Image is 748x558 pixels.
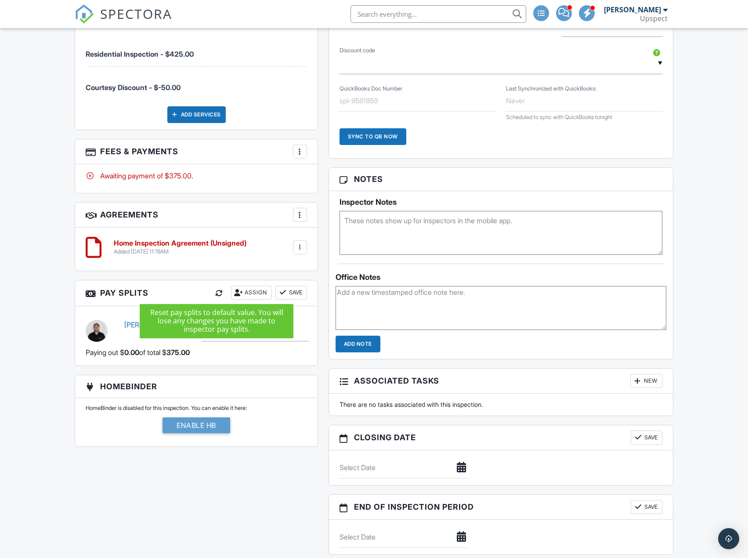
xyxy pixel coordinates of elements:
input: Select Date [340,457,468,478]
h6: Home Inspection Agreement (Unsigned) [114,239,246,247]
input: Search everything... [351,5,526,23]
h3: Pay Splits [75,280,318,306]
li: Service: Residential Inspection [86,33,307,66]
div: Upspect [640,14,668,23]
span: SPECTORA [100,4,172,23]
a: [PERSON_NAME] [124,320,187,329]
div: $ [200,323,206,338]
span: 0.00 [124,348,139,357]
a: SPECTORA [75,12,172,30]
li: Manual fee: Courtesy Discount [86,67,307,99]
span: Courtesy Discount - $-50.00 [86,83,181,92]
span: Closing date [354,431,416,443]
div: Added [DATE] 11:19AM [114,248,246,255]
div: Sync to QB Now [340,128,406,145]
div: Add Services [167,106,226,123]
label: Discount code [340,47,375,54]
span: End of Inspection Period [354,501,474,513]
div: Office Notes [336,273,666,282]
span: Residential Inspection - $425.00 [86,50,194,58]
h3: HomeBinder [75,375,318,398]
div: Open Intercom Messenger [718,528,739,549]
input: Select Date [340,526,468,548]
button: Save [275,286,307,300]
label: Amount [202,315,221,322]
div: There are no tasks associated with this inspection. [334,400,668,409]
a: Home Inspection Agreement (Unsigned) Added [DATE] 11:19AM [114,239,246,255]
h3: Agreements [75,203,318,228]
input: Add Note [336,336,380,352]
div: Enable HB [163,417,230,433]
h3: Fees & Payments [75,139,318,164]
img: garette_langmead_updated_professional_picture.jpg [86,320,108,342]
label: Last Synchronized with QuickBooks: [506,85,596,93]
span: Associated Tasks [354,375,439,387]
div: Awaiting payment of $375.00. [86,171,307,181]
span: Scheduled to sync with QuickBooks tonight [506,114,612,120]
p: HomeBinder is disabled for this inspection. You can enable it here: [86,405,307,412]
span: of total $ [139,348,166,357]
div: New [630,374,662,388]
button: Save [631,431,662,445]
div: Assign [231,286,272,300]
h5: Inspector Notes [340,198,662,207]
span: Paying out $ [86,348,124,357]
div: [PERSON_NAME] [604,5,661,14]
h3: Notes [329,168,673,191]
a: Enable HB [163,417,230,440]
button: Save [631,500,662,514]
img: The Best Home Inspection Software - Spectora [75,4,94,24]
label: QuickBooks Doc Number [340,85,402,93]
span: 375.00 [166,348,190,357]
